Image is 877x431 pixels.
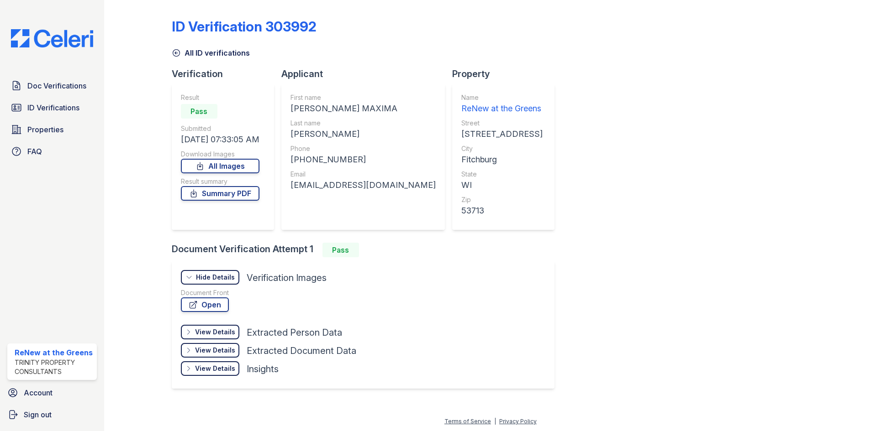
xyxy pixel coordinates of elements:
div: View Details [195,327,235,337]
img: CE_Logo_Blue-a8612792a0a2168367f1c8372b55b34899dd931a85d93a1a3d3e32e68fde9ad4.png [4,29,100,47]
div: View Details [195,364,235,373]
div: First name [291,93,436,102]
div: Insights [247,363,279,375]
a: Doc Verifications [7,77,97,95]
div: Zip [461,195,543,204]
div: Pass [322,243,359,257]
iframe: chat widget [839,395,868,422]
a: Name ReNew at the Greens [461,93,543,115]
a: All Images [181,159,259,173]
a: Properties [7,120,97,139]
span: Properties [27,124,63,135]
div: Result summary [181,177,259,186]
a: Open [181,297,229,312]
div: | [494,418,496,425]
div: Name [461,93,543,102]
div: Applicant [281,68,452,80]
span: ID Verifications [27,102,79,113]
div: Download Images [181,150,259,159]
div: Result [181,93,259,102]
a: FAQ [7,142,97,161]
div: Hide Details [196,273,235,282]
div: Street [461,119,543,128]
div: Document Verification Attempt 1 [172,243,562,257]
div: [STREET_ADDRESS] [461,128,543,140]
a: Sign out [4,405,100,424]
div: ReNew at the Greens [15,347,93,358]
div: Submitted [181,124,259,133]
a: ID Verifications [7,99,97,117]
div: [DATE] 07:33:05 AM [181,133,259,146]
span: Sign out [24,409,52,420]
div: [PERSON_NAME] MAXIMA [291,102,436,115]
div: Phone [291,144,436,153]
a: Account [4,384,100,402]
div: Extracted Document Data [247,344,356,357]
div: ID Verification 303992 [172,18,317,35]
div: WI [461,179,543,192]
span: Doc Verifications [27,80,86,91]
div: [PERSON_NAME] [291,128,436,140]
a: Privacy Policy [499,418,537,425]
a: All ID verifications [172,47,250,58]
div: Extracted Person Data [247,326,342,339]
div: Verification Images [247,271,327,284]
div: 53713 [461,204,543,217]
div: Property [452,68,562,80]
div: Document Front [181,288,229,297]
div: [EMAIL_ADDRESS][DOMAIN_NAME] [291,179,436,192]
span: FAQ [27,146,42,157]
div: Last name [291,119,436,128]
div: State [461,170,543,179]
div: Trinity Property Consultants [15,358,93,376]
div: Verification [172,68,281,80]
span: Account [24,387,53,398]
div: City [461,144,543,153]
div: ReNew at the Greens [461,102,543,115]
a: Summary PDF [181,186,259,201]
div: Fitchburg [461,153,543,166]
a: Terms of Service [444,418,491,425]
div: Email [291,170,436,179]
div: [PHONE_NUMBER] [291,153,436,166]
div: View Details [195,346,235,355]
div: Pass [181,104,217,119]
